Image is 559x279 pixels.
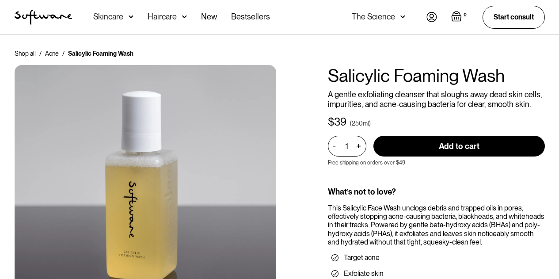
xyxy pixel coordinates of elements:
img: arrow down [400,12,405,21]
div: $ [328,116,334,129]
img: arrow down [182,12,187,21]
img: arrow down [129,12,133,21]
div: 39 [334,116,346,129]
a: Open empty cart [451,11,468,23]
h1: Salicylic Foaming Wash [328,65,545,86]
div: / [39,49,42,58]
div: 0 [462,11,468,19]
p: Free shipping on orders over $49 [328,160,405,166]
div: Haircare [148,12,177,21]
a: Start consult [483,6,545,28]
div: What’s not to love? [328,187,545,197]
p: A gentle exfoliating cleanser that sloughs away dead skin cells, impurities, and acne-causing bac... [328,90,545,109]
a: Acne [45,49,59,58]
a: home [15,10,72,25]
div: + [354,141,364,151]
input: Add to cart [373,136,545,157]
div: - [333,141,338,151]
div: The Science [352,12,395,21]
div: Skincare [93,12,123,21]
div: / [62,49,65,58]
div: This Salicylic Face Wash unclogs debris and trapped oils in pores, effectively stopping acne-caus... [328,204,545,246]
img: Software Logo [15,10,72,25]
div: Salicylic Foaming Wash [68,49,133,58]
div: (250ml) [350,119,371,128]
li: Target acne [331,253,541,262]
a: Shop all [15,49,36,58]
li: Exfoliate skin [331,269,541,278]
